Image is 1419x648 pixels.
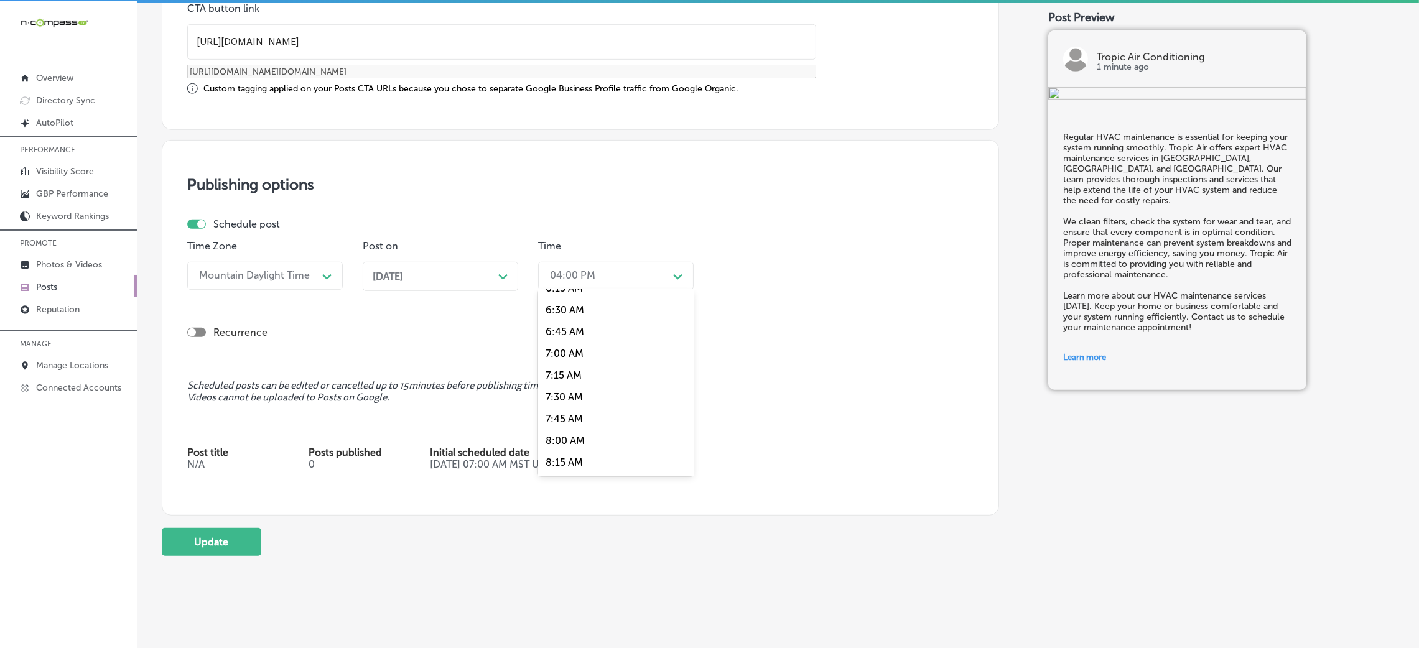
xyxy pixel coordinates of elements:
p: 1 minute ago [1097,62,1291,72]
div: Custom tagging applied on your Posts CTA URLs because you chose to separate Google Business Profi... [203,83,738,95]
div: 04:00 PM [550,270,595,282]
h3: Publishing options [187,175,974,193]
h5: Regular HVAC maintenance is essential for keeping your system running smoothly. Tropic Air offers... [1063,132,1291,333]
p: CTA button link [187,2,816,14]
div: Mountain Daylight Time [199,270,310,282]
span: Learn more [1063,353,1106,362]
div: 8:00 AM [538,430,694,451]
span: Initial scheduled date [430,447,529,458]
p: Photos & Videos [36,259,102,270]
div: Post Preview [1048,11,1394,24]
div: 6:45 AM [538,321,694,343]
span: Posts published [309,447,382,458]
p: Tropic Air Conditioning [1097,52,1291,62]
span: 0 [309,458,315,470]
p: Visibility Score [36,166,94,177]
p: Connected Accounts [36,382,121,393]
span: [DATE] 07:00 AM MST UTC (-07:00) [430,458,593,470]
span: N/A [187,458,205,470]
p: AutoPilot [36,118,73,128]
p: GBP Performance [36,188,108,199]
p: Time [538,240,694,252]
div: 7:30 AM [538,386,694,408]
p: Directory Sync [36,95,95,106]
p: Overview [36,73,73,83]
p: Reputation [36,304,80,315]
div: 6:30 AM [538,299,694,321]
div: 7:00 AM [538,343,694,364]
div: 8:30 AM [538,473,694,495]
img: logo [1063,47,1088,72]
p: Manage Locations [36,360,108,371]
div: 7:45 AM [538,408,694,430]
img: 53c0d743-5080-448b-b8b7-580553e311a5 [1048,87,1306,102]
p: Time Zone [187,240,343,252]
p: Posts [36,282,57,292]
div: 7:15 AM [538,364,694,386]
label: Recurrence [213,326,268,338]
img: 660ab0bf-5cc7-4cb8-ba1c-48b5ae0f18e60NCTV_CLogo_TV_Black_-500x88.png [20,17,88,29]
span: [DATE] [373,271,403,282]
span: Scheduled posts can be edited or cancelled up to 15 minutes before publishing time. Videos cannot... [187,380,974,404]
label: Schedule post [213,218,280,230]
a: Learn more [1063,345,1291,370]
div: 8:15 AM [538,451,694,473]
p: Post on [363,240,518,252]
span: Post title [187,447,228,458]
button: Update [162,528,261,556]
p: Keyword Rankings [36,211,109,221]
